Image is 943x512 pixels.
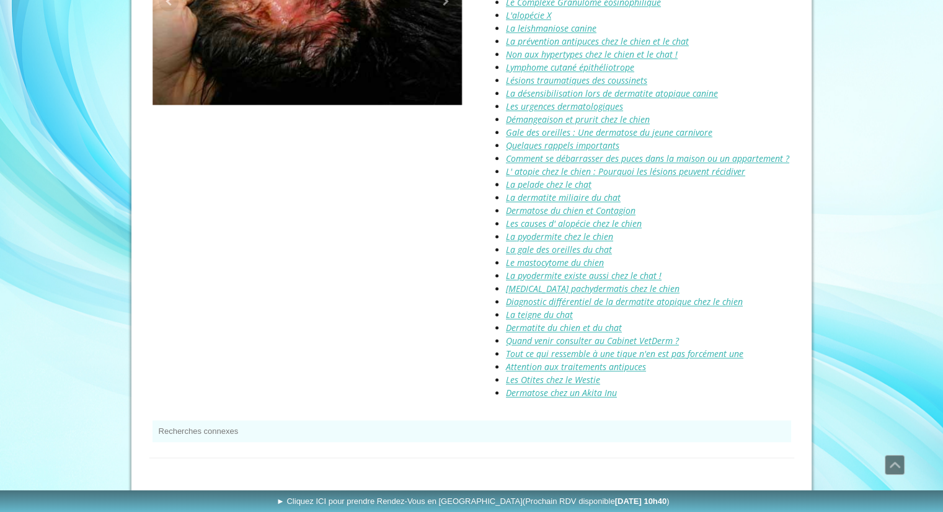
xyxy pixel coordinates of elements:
[506,9,551,21] a: L'alopécie X
[523,497,670,506] span: (Prochain RDV disponible )
[506,218,642,229] a: Les causes d' alopécie chez le chien
[885,456,904,474] span: Défiler vers le haut
[615,497,667,506] b: [DATE] 10h40
[506,139,619,151] a: Quelques rappels importants
[506,270,662,281] a: La pyodermite existe aussi chez le chat !
[506,35,689,47] a: La prévention antipuces chez le chien et le chat
[506,22,596,34] a: La leishmaniose canine
[506,335,679,346] a: Quand venir consulter au Cabinet VetDerm ?
[506,361,646,373] a: Attention aux traitements antipuces
[506,113,650,125] a: Démangeaison et prurit chez le chien
[506,244,612,255] a: La gale des oreilles du chat
[506,205,635,216] a: Dermatose du chien et Contagion
[506,152,789,164] a: Comment se débarrasser des puces dans la maison ou un appartement ?
[506,48,678,60] a: Non aux hypertypes chez le chien et le chat !
[506,87,718,99] a: La désensibilisation lors de dermatite atopique canine
[277,497,670,506] span: ► Cliquez ICI pour prendre Rendez-Vous en [GEOGRAPHIC_DATA]
[506,348,743,360] a: Tout ce qui ressemble à une tique n'en est pas forcément une
[506,192,621,203] a: La dermatite miliaire du chat
[506,166,745,177] a: L' atopie chez le chien : Pourquoi les lésions peuvent récidiver
[506,309,573,320] a: La teigne du chat
[506,374,600,386] a: Les Otites chez le Westie
[506,179,591,190] a: La pelade chez le chat
[153,420,791,442] button: Recherches connexes
[506,231,613,242] a: La pyodermite chez le chien
[506,283,680,294] a: [MEDICAL_DATA] pachydermatis chez le chien
[506,126,712,138] a: Gale des oreilles : Une dermatose du jeune carnivore
[506,61,634,73] a: Lymphome cutané épithéliotrope
[885,455,905,475] a: Défiler vers le haut
[506,257,604,268] a: Le mastocytome du chien
[506,387,617,399] a: Dermatose chez un Akita Inu
[506,322,622,333] a: Dermatite du chien et du chat
[506,296,743,307] a: Diagnostic différentiel de la dermatite atopique chez le chien
[506,74,647,86] a: Lésions traumatiques des coussinets
[506,100,623,112] a: Les urgences dermatologiques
